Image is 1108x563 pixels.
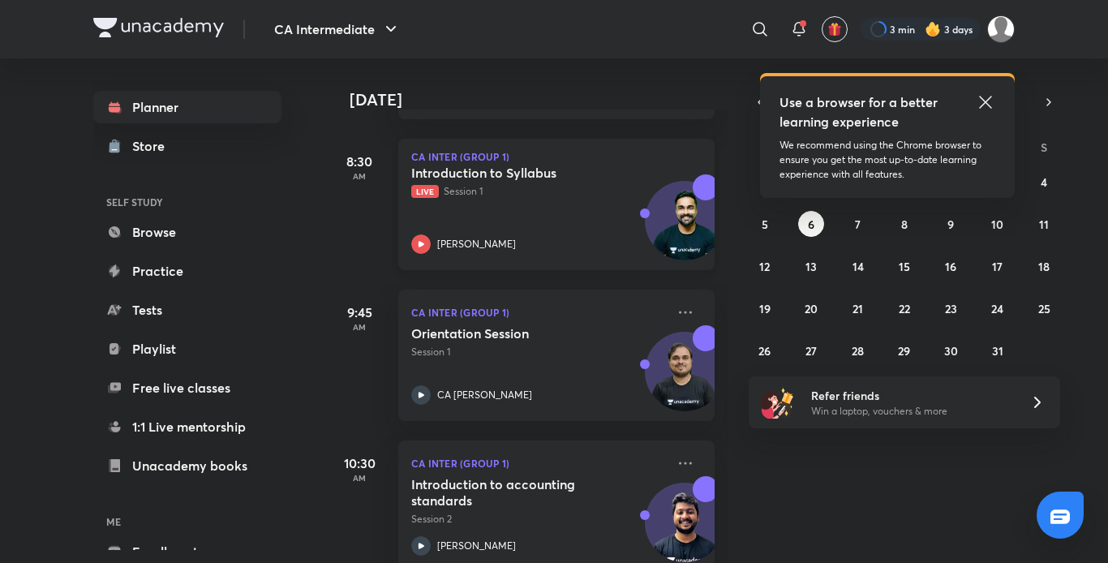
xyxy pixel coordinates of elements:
[891,337,917,363] button: October 29, 2025
[1038,301,1050,316] abbr: October 25, 2025
[93,255,281,287] a: Practice
[985,253,1011,279] button: October 17, 2025
[991,301,1003,316] abbr: October 24, 2025
[1038,259,1050,274] abbr: October 18, 2025
[852,343,864,359] abbr: October 28, 2025
[437,539,516,553] p: [PERSON_NAME]
[93,449,281,482] a: Unacademy books
[327,453,392,473] h5: 10:30
[845,211,871,237] button: October 7, 2025
[1041,174,1047,190] abbr: October 4, 2025
[752,337,778,363] button: October 26, 2025
[1039,217,1049,232] abbr: October 11, 2025
[758,343,771,359] abbr: October 26, 2025
[411,345,666,359] p: Session 1
[93,188,281,216] h6: SELF STUDY
[891,211,917,237] button: October 8, 2025
[992,259,1003,274] abbr: October 17, 2025
[805,259,817,274] abbr: October 13, 2025
[891,295,917,321] button: October 22, 2025
[985,337,1011,363] button: October 31, 2025
[991,217,1003,232] abbr: October 10, 2025
[852,301,863,316] abbr: October 21, 2025
[985,211,1011,237] button: October 10, 2025
[93,130,281,162] a: Store
[93,333,281,365] a: Playlist
[752,253,778,279] button: October 12, 2025
[1031,253,1057,279] button: October 18, 2025
[411,184,666,199] p: Session 1
[1031,169,1057,195] button: October 4, 2025
[808,217,814,232] abbr: October 6, 2025
[805,343,817,359] abbr: October 27, 2025
[798,337,824,363] button: October 27, 2025
[852,259,864,274] abbr: October 14, 2025
[891,253,917,279] button: October 15, 2025
[93,216,281,248] a: Browse
[437,237,516,251] p: [PERSON_NAME]
[944,343,958,359] abbr: October 30, 2025
[411,303,666,322] p: CA Inter (Group 1)
[938,295,964,321] button: October 23, 2025
[898,343,910,359] abbr: October 29, 2025
[411,325,613,342] h5: Orientation Session
[845,295,871,321] button: October 21, 2025
[759,259,770,274] abbr: October 12, 2025
[899,301,910,316] abbr: October 22, 2025
[987,15,1015,43] img: Pooja Rajput
[759,301,771,316] abbr: October 19, 2025
[752,211,778,237] button: October 5, 2025
[1041,140,1047,155] abbr: Saturday
[264,13,410,45] button: CA Intermediate
[327,322,392,332] p: AM
[411,152,702,161] p: CA Inter (Group 1)
[947,217,954,232] abbr: October 9, 2025
[411,453,666,473] p: CA Inter (Group 1)
[938,211,964,237] button: October 9, 2025
[985,295,1011,321] button: October 24, 2025
[855,217,861,232] abbr: October 7, 2025
[327,171,392,181] p: AM
[811,387,1011,404] h6: Refer friends
[762,386,794,419] img: referral
[845,337,871,363] button: October 28, 2025
[798,253,824,279] button: October 13, 2025
[845,253,871,279] button: October 14, 2025
[93,18,224,41] a: Company Logo
[805,301,818,316] abbr: October 20, 2025
[437,388,532,402] p: CA [PERSON_NAME]
[798,211,824,237] button: October 6, 2025
[1031,295,1057,321] button: October 25, 2025
[327,473,392,483] p: AM
[327,152,392,171] h5: 8:30
[411,512,666,526] p: Session 2
[779,138,995,182] p: We recommend using the Chrome browser to ensure you get the most up-to-date learning experience w...
[938,253,964,279] button: October 16, 2025
[411,476,613,509] h5: Introduction to accounting standards
[132,136,174,156] div: Store
[798,295,824,321] button: October 20, 2025
[93,91,281,123] a: Planner
[945,259,956,274] abbr: October 16, 2025
[938,337,964,363] button: October 30, 2025
[646,341,724,419] img: Avatar
[93,18,224,37] img: Company Logo
[646,190,724,268] img: Avatar
[827,22,842,37] img: avatar
[411,185,439,198] span: Live
[925,21,941,37] img: streak
[901,217,908,232] abbr: October 8, 2025
[811,404,1011,419] p: Win a laptop, vouchers & more
[93,508,281,535] h6: ME
[899,259,910,274] abbr: October 15, 2025
[411,165,613,181] h5: Introduction to Syllabus
[93,294,281,326] a: Tests
[822,16,848,42] button: avatar
[327,303,392,322] h5: 9:45
[779,92,941,131] h5: Use a browser for a better learning experience
[1031,211,1057,237] button: October 11, 2025
[350,90,731,110] h4: [DATE]
[752,295,778,321] button: October 19, 2025
[762,217,768,232] abbr: October 5, 2025
[93,372,281,404] a: Free live classes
